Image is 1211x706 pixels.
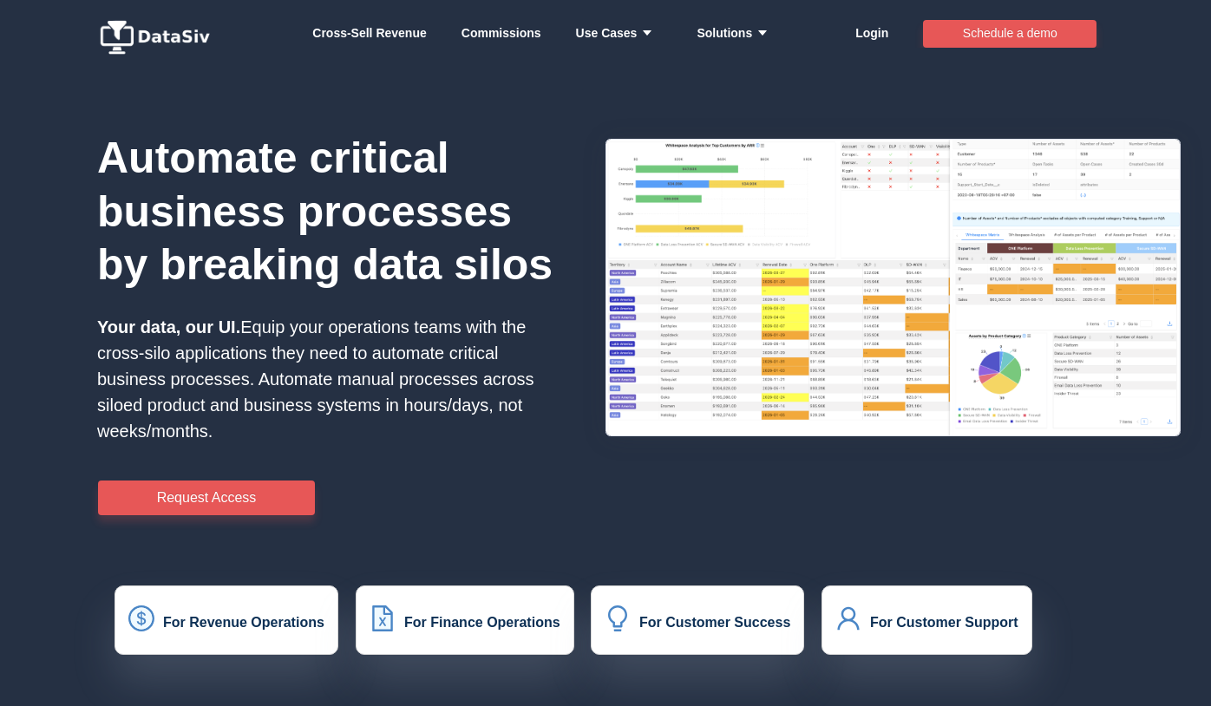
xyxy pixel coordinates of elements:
button: Schedule a demo [923,20,1096,48]
button: icon: file-excelFor Finance Operations [356,585,574,655]
a: Login [855,7,888,59]
button: icon: bulbFor Customer Success [591,585,804,655]
a: icon: dollarFor Revenue Operations [128,617,324,631]
i: icon: caret-down [637,27,653,39]
button: Request Access [98,480,315,515]
strong: Your data, our UI. [97,317,240,337]
strong: Solutions [697,26,777,40]
i: icon: caret-down [752,27,769,39]
button: icon: dollarFor Revenue Operations [115,585,338,655]
h1: Automate critical business processes by breaking data silos [97,132,569,292]
strong: Use Cases [576,26,663,40]
img: HxQKbKb.png [605,139,1181,436]
a: Commissions [461,7,541,59]
a: icon: file-excelFor Finance Operations [370,617,560,631]
a: icon: userFor Customer Support [835,617,1018,631]
img: logo [97,20,219,55]
button: icon: userFor Customer Support [822,585,1032,655]
a: icon: bulbFor Customer Success [605,617,790,631]
span: Equip your operations teams with the cross-silo applications they need to automate critical busin... [97,317,534,441]
a: Whitespace [312,7,427,59]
